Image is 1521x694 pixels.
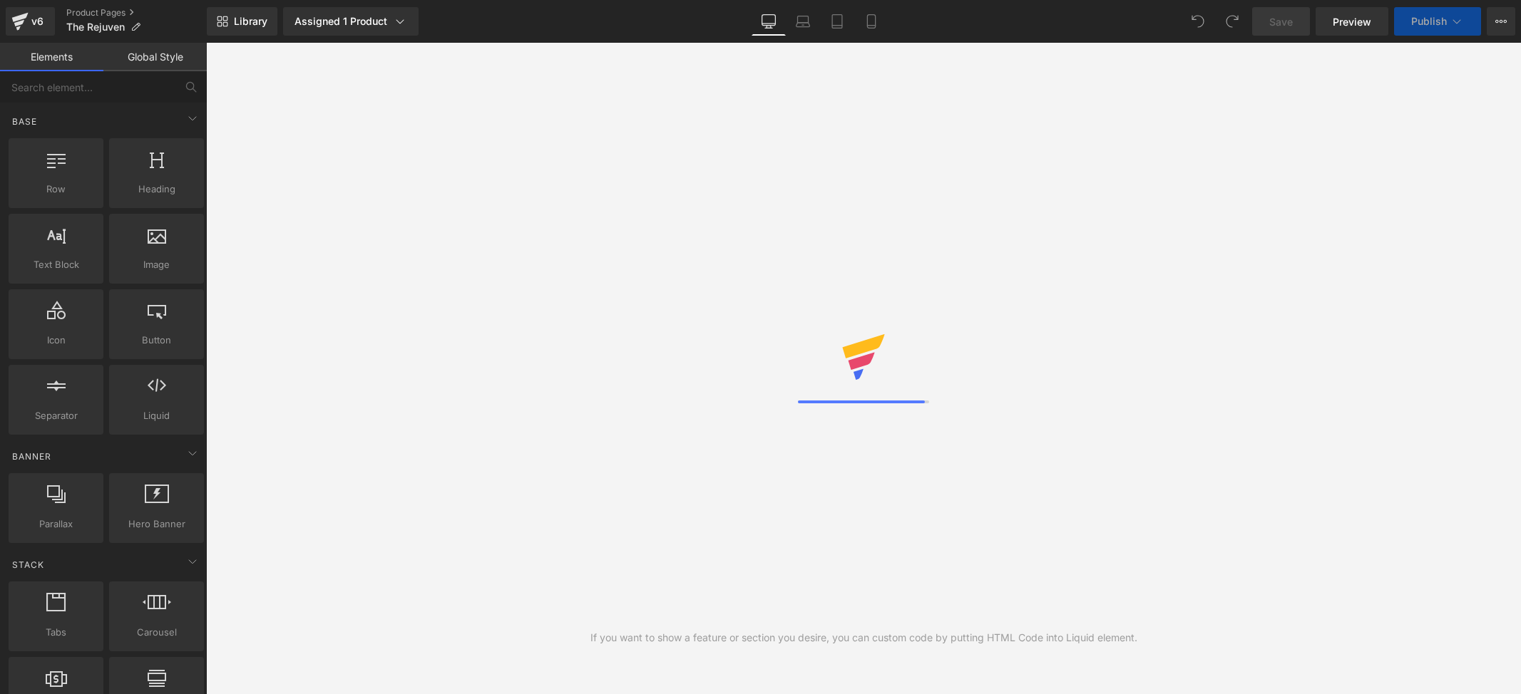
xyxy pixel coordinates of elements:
[13,625,99,640] span: Tabs
[11,558,46,571] span: Stack
[113,333,200,348] span: Button
[295,14,407,29] div: Assigned 1 Product
[13,333,99,348] span: Icon
[113,517,200,532] span: Hero Banner
[103,43,207,71] a: Global Style
[13,517,99,532] span: Parallax
[1394,7,1481,36] button: Publish
[854,7,888,36] a: Mobile
[11,450,53,463] span: Banner
[1316,7,1388,36] a: Preview
[820,7,854,36] a: Tablet
[1411,16,1447,27] span: Publish
[1269,14,1293,29] span: Save
[590,630,1137,646] div: If you want to show a feature or section you desire, you can custom code by putting HTML Code int...
[66,7,207,19] a: Product Pages
[752,7,786,36] a: Desktop
[1487,7,1515,36] button: More
[786,7,820,36] a: Laptop
[207,7,277,36] a: New Library
[1218,7,1246,36] button: Redo
[1184,7,1212,36] button: Undo
[13,408,99,423] span: Separator
[234,15,267,28] span: Library
[13,257,99,272] span: Text Block
[113,182,200,197] span: Heading
[13,182,99,197] span: Row
[11,115,39,128] span: Base
[113,625,200,640] span: Carousel
[113,408,200,423] span: Liquid
[29,12,46,31] div: v6
[1333,14,1371,29] span: Preview
[66,21,125,33] span: The Rejuven
[113,257,200,272] span: Image
[6,7,55,36] a: v6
